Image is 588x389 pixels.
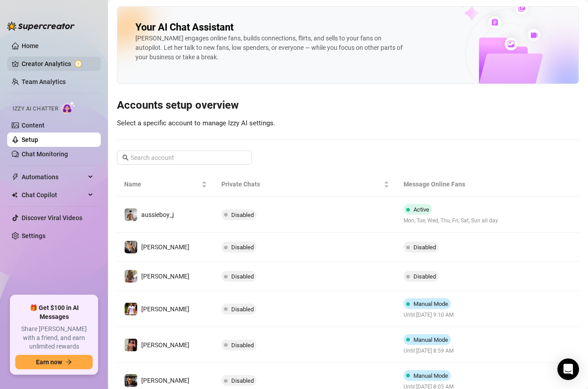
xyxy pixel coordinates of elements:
[117,98,579,113] h3: Accounts setup overview
[124,179,200,189] span: Name
[22,170,85,184] span: Automations
[231,244,254,251] span: Disabled
[15,325,93,351] span: Share [PERSON_NAME] with a friend, and earn unlimited rewards
[214,172,397,197] th: Private Chats
[141,273,189,280] span: [PERSON_NAME]
[141,243,189,251] span: [PERSON_NAME]
[22,150,68,158] a: Chat Monitoring
[413,301,448,307] span: Manual Mode
[231,273,254,280] span: Disabled
[117,119,275,127] span: Select a specific account to manage Izzy AI settings.
[135,34,405,62] div: [PERSON_NAME] engages online fans, builds connections, flirts, and sells to your fans on autopilo...
[15,304,93,321] span: 🎁 Get $100 in AI Messages
[141,305,189,313] span: [PERSON_NAME]
[404,217,498,225] span: Mon, Tue, Wed, Thu, Fri, Sat, Sun all day
[135,21,233,34] h2: Your AI Chat Assistant
[22,42,39,49] a: Home
[231,212,254,218] span: Disabled
[231,377,254,384] span: Disabled
[404,347,454,355] span: Until: [DATE] 8:59 AM
[22,214,82,221] a: Discover Viral Videos
[130,153,239,163] input: Search account
[125,374,137,387] img: Nathan
[62,101,76,114] img: AI Chatter
[22,78,66,85] a: Team Analytics
[15,355,93,369] button: Earn nowarrow-right
[231,342,254,349] span: Disabled
[221,179,382,189] span: Private Chats
[413,273,436,280] span: Disabled
[125,303,137,315] img: Hector
[125,270,137,283] img: Nathaniel
[117,172,214,197] th: Name
[12,192,18,198] img: Chat Copilot
[396,172,518,197] th: Message Online Fans
[404,311,454,319] span: Until: [DATE] 9:10 AM
[125,339,137,351] img: Zach
[36,358,62,366] span: Earn now
[141,341,189,349] span: [PERSON_NAME]
[557,358,579,380] div: Open Intercom Messenger
[22,136,38,143] a: Setup
[7,22,75,31] img: logo-BBDzfeDw.svg
[413,372,448,379] span: Manual Mode
[13,105,58,113] span: Izzy AI Chatter
[22,188,85,202] span: Chat Copilot
[413,244,436,251] span: Disabled
[231,306,254,313] span: Disabled
[66,359,72,365] span: arrow-right
[125,241,137,253] img: George
[141,377,189,384] span: [PERSON_NAME]
[141,211,174,218] span: aussieboy_j
[413,336,448,343] span: Manual Mode
[125,208,137,221] img: aussieboy_j
[22,232,45,239] a: Settings
[122,155,129,161] span: search
[12,173,19,181] span: thunderbolt
[22,122,45,129] a: Content
[22,57,94,71] a: Creator Analytics exclamation-circle
[413,206,429,213] span: Active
